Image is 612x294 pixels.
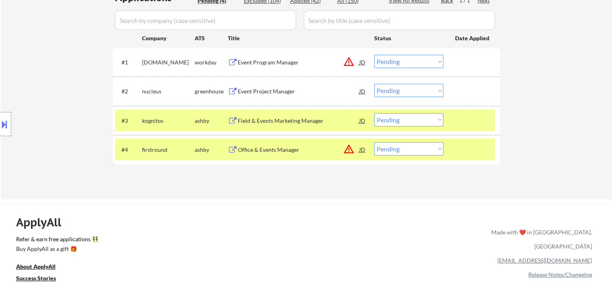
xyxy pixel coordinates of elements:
a: Refer & earn free applications 👯‍♀️ [16,236,323,245]
div: ashby [195,117,228,125]
div: Status [374,31,443,45]
div: Event Program Manager [238,58,359,66]
button: warning_amber [343,56,354,67]
button: warning_amber [343,143,354,155]
div: Title [228,34,367,42]
div: JD [359,84,367,98]
div: [DOMAIN_NAME] [142,58,195,66]
div: JD [359,113,367,128]
div: Made with ❤️ in [GEOGRAPHIC_DATA], [GEOGRAPHIC_DATA] [488,225,592,253]
div: greenhouse [195,87,228,95]
u: About ApplyAll [16,263,56,270]
div: Date Applied [455,34,490,42]
div: ATS [195,34,228,42]
div: JD [359,142,367,157]
div: Company [142,34,195,42]
a: About ApplyAll [16,263,67,273]
a: [EMAIL_ADDRESS][DOMAIN_NAME] [497,257,592,264]
div: Field & Events Marketing Manager [238,117,359,125]
div: JD [359,55,367,69]
div: workday [195,58,228,66]
div: ashby [195,146,228,154]
input: Search by company (case sensitive) [115,10,296,30]
input: Search by title (case sensitive) [304,10,495,30]
div: Office & Events Manager [238,146,359,154]
a: Release Notes/Changelog [528,271,592,278]
a: Success Stories [16,274,67,284]
a: Buy ApplyAll as a gift 🎁 [16,245,97,255]
u: Success Stories [16,275,56,282]
div: ApplyAll [16,215,70,229]
div: kognitos [142,117,195,125]
div: Event Project Manager [238,87,359,95]
div: nucleus [142,87,195,95]
div: firstround [142,146,195,154]
div: Buy ApplyAll as a gift 🎁 [16,246,97,252]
